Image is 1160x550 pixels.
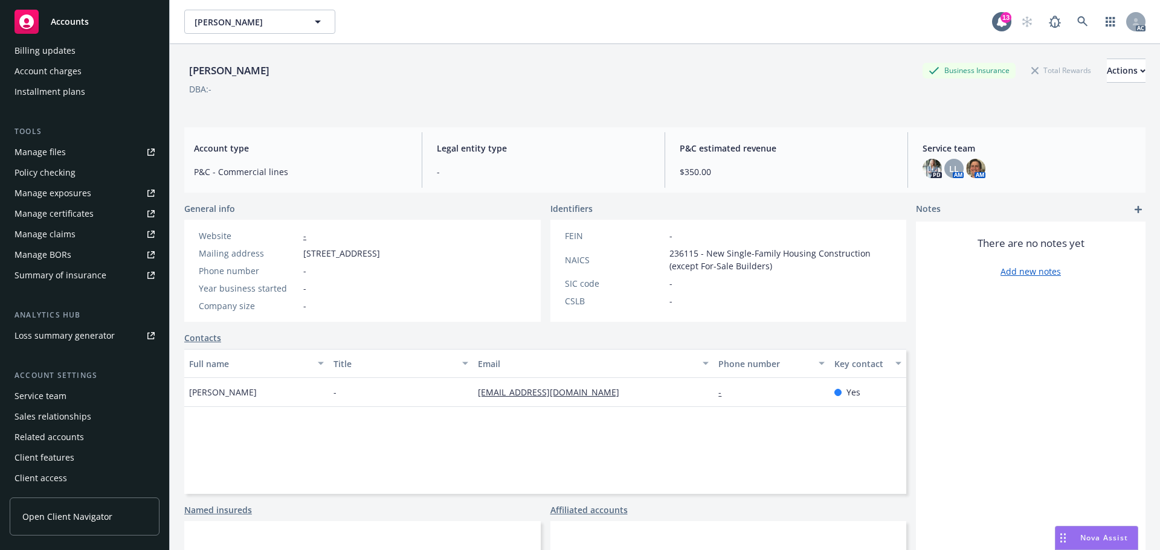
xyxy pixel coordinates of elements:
span: Service team [923,142,1136,155]
a: [EMAIL_ADDRESS][DOMAIN_NAME] [478,386,629,398]
div: Analytics hub [10,309,159,321]
a: Billing updates [10,41,159,60]
button: Full name [184,349,329,378]
div: Account settings [10,369,159,382]
div: Manage claims [14,225,76,244]
div: Summary of insurance [14,266,106,285]
div: Installment plans [14,82,85,101]
span: Accounts [51,17,89,27]
span: Open Client Navigator [22,510,112,523]
div: Manage BORs [14,245,71,264]
div: NAICS [565,254,665,266]
a: Loss summary generator [10,326,159,345]
span: General info [184,202,235,215]
div: Service team [14,386,66,406]
a: Switch app [1098,10,1123,34]
button: Email [473,349,714,378]
button: Nova Assist [1055,526,1138,550]
span: P&C - Commercial lines [194,165,407,178]
div: Mailing address [199,247,298,260]
span: - [303,282,306,295]
span: Legal entity type [437,142,650,155]
div: Email [478,357,695,370]
span: - [333,386,337,398]
div: Manage certificates [14,204,94,223]
div: Title [333,357,455,370]
a: Account charges [10,62,159,81]
div: Full name [189,357,311,370]
a: Related accounts [10,427,159,447]
div: CSLB [565,295,665,307]
div: Billing updates [14,41,76,60]
span: 236115 - New Single-Family Housing Construction (except For-Sale Builders) [669,247,892,272]
div: 13 [1000,12,1011,23]
button: [PERSON_NAME] [184,10,335,34]
span: - [669,295,672,307]
a: Installment plans [10,82,159,101]
a: Affiliated accounts [550,504,628,516]
span: [PERSON_NAME] [195,16,299,28]
div: SIC code [565,277,665,290]
div: Manage exposures [14,184,91,203]
a: - [718,386,731,398]
div: Manage files [14,142,66,162]
span: $350.00 [680,165,893,178]
div: Website [199,229,298,242]
div: Phone number [199,264,298,277]
a: Sales relationships [10,407,159,426]
span: [STREET_ADDRESS] [303,247,380,260]
span: Notes [916,202,941,217]
span: Identifiers [550,202,593,215]
a: Service team [10,386,159,406]
span: [PERSON_NAME] [189,386,257,398]
span: - [303,264,306,277]
div: Business Insurance [923,63,1016,78]
span: There are no notes yet [978,236,1084,251]
span: - [669,277,672,290]
span: Yes [846,386,860,398]
div: Tools [10,126,159,138]
a: Policy checking [10,163,159,182]
div: Phone number [718,357,811,370]
span: - [303,299,306,312]
button: Actions [1107,59,1145,83]
a: Manage files [10,142,159,162]
span: P&C estimated revenue [680,142,893,155]
a: Client features [10,448,159,467]
a: Accounts [10,5,159,39]
div: DBA: - [189,83,211,95]
div: Sales relationships [14,407,91,426]
div: FEIN [565,229,665,242]
a: Manage claims [10,225,159,244]
span: - [437,165,650,178]
button: Key contact [830,349,906,378]
div: Key contact [834,357,888,370]
span: LL [949,162,959,175]
div: Actions [1107,59,1145,82]
a: add [1131,202,1145,217]
img: photo [923,159,942,178]
div: [PERSON_NAME] [184,63,274,78]
a: Client access [10,468,159,488]
a: Manage BORs [10,245,159,264]
a: Manage exposures [10,184,159,203]
div: Account charges [14,62,82,81]
div: Loss summary generator [14,326,115,345]
a: Summary of insurance [10,266,159,285]
span: Account type [194,142,407,155]
div: Year business started [199,282,298,295]
button: Title [329,349,473,378]
a: Named insureds [184,504,252,516]
a: Search [1071,10,1095,34]
a: Add new notes [1000,265,1061,278]
div: Related accounts [14,427,84,447]
div: Company size [199,299,298,312]
div: Client features [14,448,74,467]
div: Client access [14,468,67,488]
span: - [669,229,672,242]
button: Phone number [714,349,829,378]
a: Manage certificates [10,204,159,223]
div: Policy checking [14,163,76,182]
img: photo [966,159,985,178]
